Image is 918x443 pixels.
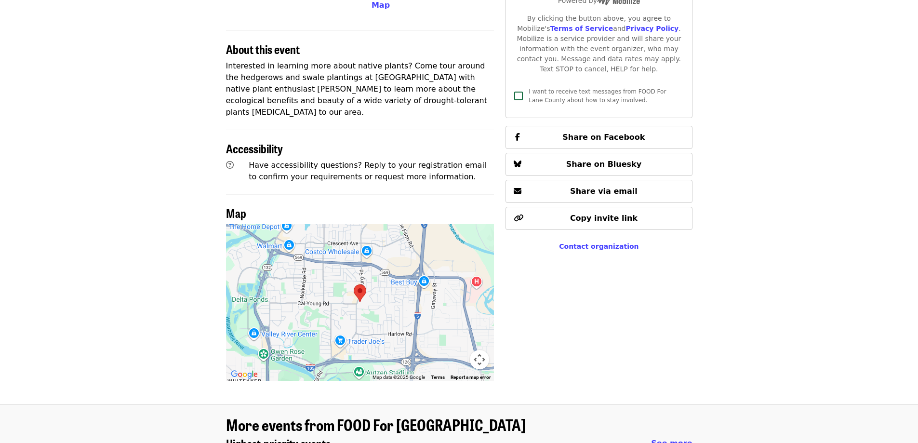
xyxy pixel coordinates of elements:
a: Privacy Policy [625,25,679,32]
i: question-circle icon [226,161,234,170]
span: Share via email [570,187,638,196]
a: Terms of Service [550,25,613,32]
p: Interested in learning more about native plants? Come tour around the hedgerows and swale plantin... [226,60,494,118]
span: Map [372,0,390,10]
a: Terms (opens in new tab) [431,375,445,380]
span: Copy invite link [570,214,638,223]
span: Share on Bluesky [566,160,642,169]
button: Share via email [506,180,692,203]
span: About this event [226,40,300,57]
div: By clicking the button above, you agree to Mobilize's and . Mobilize is a service provider and wi... [514,13,684,74]
span: More events from FOOD For [GEOGRAPHIC_DATA] [226,413,526,436]
button: Map camera controls [470,350,489,369]
span: Map [226,204,246,221]
button: Share on Facebook [506,126,692,149]
button: Share on Bluesky [506,153,692,176]
img: Google [228,368,260,381]
span: Map data ©2025 Google [373,375,425,380]
span: Share on Facebook [562,133,645,142]
span: Accessibility [226,140,283,157]
span: I want to receive text messages from FOOD For Lane County about how to stay involved. [529,88,666,104]
a: Open this area in Google Maps (opens a new window) [228,368,260,381]
span: Have accessibility questions? Reply to your registration email to confirm your requirements or re... [249,161,486,181]
a: Contact organization [559,242,639,250]
button: Copy invite link [506,207,692,230]
a: Report a map error [451,375,491,380]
